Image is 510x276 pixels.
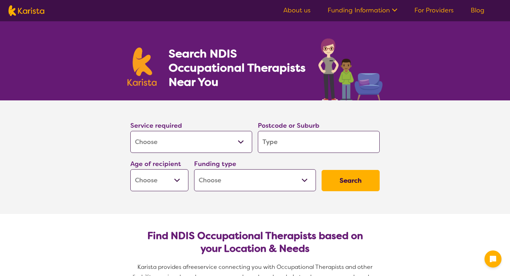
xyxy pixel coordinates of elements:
[136,230,374,255] h2: Find NDIS Occupational Therapists based on your Location & Needs
[127,48,157,86] img: Karista logo
[414,6,454,15] a: For Providers
[8,5,44,16] img: Karista logo
[318,38,382,100] img: occupational-therapy
[169,46,306,89] h1: Search NDIS Occupational Therapists Near You
[283,6,311,15] a: About us
[186,263,198,271] span: free
[258,121,319,130] label: Postcode or Suburb
[194,160,236,168] label: Funding type
[322,170,380,191] button: Search
[471,6,484,15] a: Blog
[137,263,186,271] span: Karista provides a
[258,131,380,153] input: Type
[130,160,181,168] label: Age of recipient
[328,6,397,15] a: Funding Information
[130,121,182,130] label: Service required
